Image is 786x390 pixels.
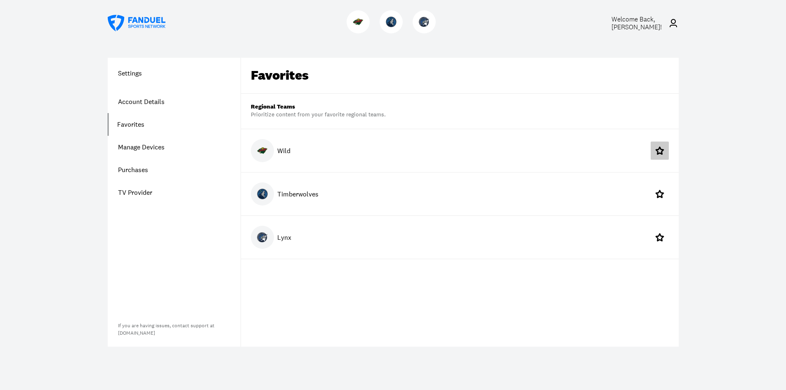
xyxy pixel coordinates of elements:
[413,27,439,35] a: LynxLynx
[353,17,363,27] img: Wild
[118,322,215,336] a: If you are having issues, contact support at[DOMAIN_NAME]
[251,68,309,83] div: Favorites
[386,17,397,27] img: Timberwolves
[419,17,430,27] img: Lynx
[380,27,406,35] a: TimberwolvesTimberwolves
[108,181,241,204] a: TV Provider
[611,15,662,31] span: Welcome Back, [PERSON_NAME] !
[277,146,290,156] p: Wild
[257,145,268,156] img: Wild
[108,90,241,113] a: Account Details
[347,27,373,35] a: WildWild
[257,189,268,199] img: Timberwolves
[251,104,386,111] div: Regional Teams
[593,15,679,31] a: Welcome Back,[PERSON_NAME]!
[108,158,241,181] a: Purchases
[108,15,165,31] a: FanDuel Sports Network
[277,189,319,199] p: Timberwolves
[277,232,291,242] p: Lynx
[108,113,241,136] a: Favorites
[108,136,241,158] a: Manage Devices
[251,111,386,119] div: Prioritize content from your favorite regional teams.
[108,68,241,78] h1: Settings
[257,232,268,243] img: Lynx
